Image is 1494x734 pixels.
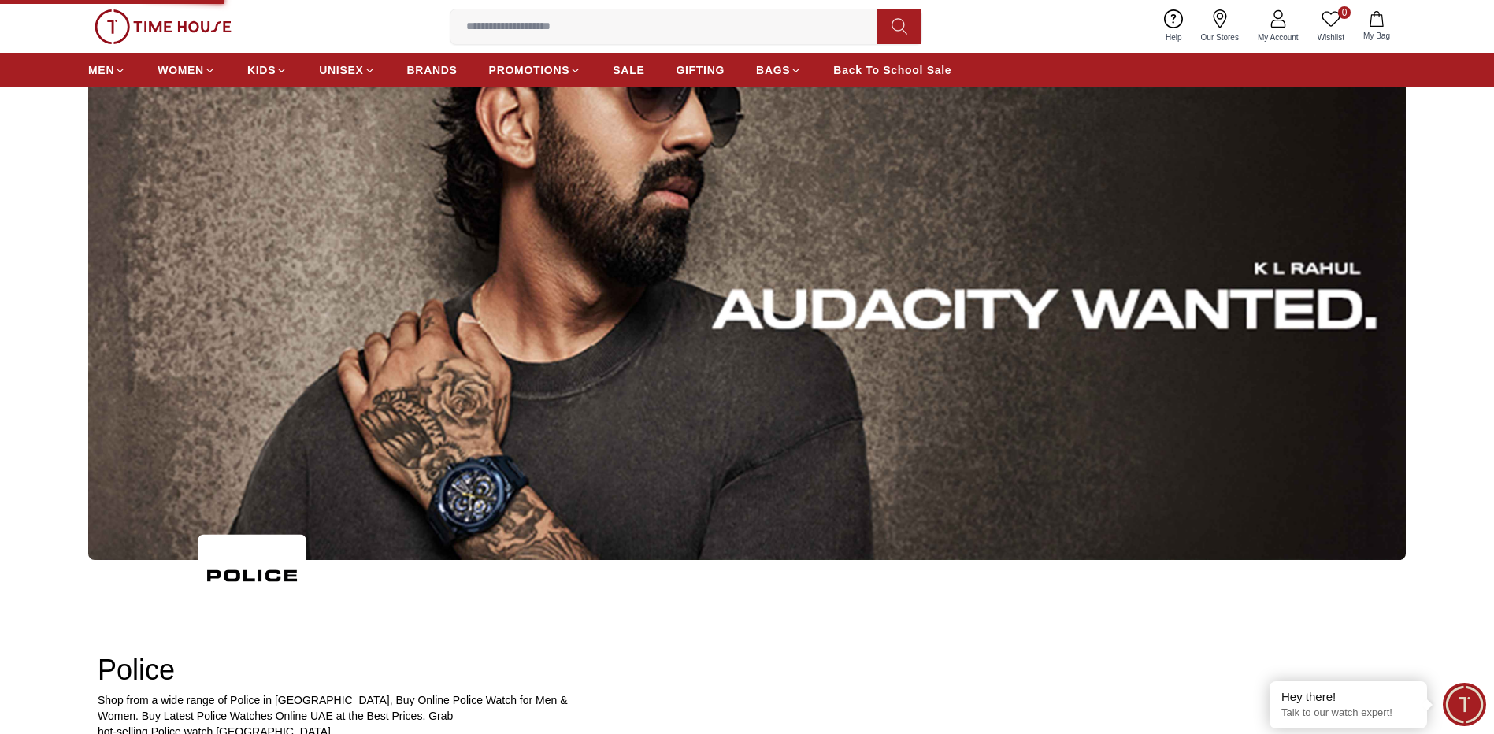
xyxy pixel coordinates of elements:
span: GIFTING [676,62,725,78]
span: PROMOTIONS [489,62,570,78]
span: BRANDS [407,62,458,78]
span: KIDS [247,62,276,78]
span: Women. Buy Latest Police Watches Online UAE at the Best Prices. Grab [98,710,453,722]
span: MEN [88,62,114,78]
img: ... [95,9,232,44]
img: ... [88,45,1406,560]
span: 0 [1338,6,1351,19]
span: My Account [1251,32,1305,43]
span: WOMEN [158,62,204,78]
span: My Bag [1357,30,1396,42]
a: Help [1156,6,1192,46]
a: BAGS [756,56,802,84]
span: Help [1159,32,1188,43]
a: SALE [613,56,644,84]
a: GIFTING [676,56,725,84]
a: PROMOTIONS [489,56,582,84]
span: Shop from a wide range of Police in [GEOGRAPHIC_DATA], Buy Online Police Watch for Men & [98,694,568,706]
span: SALE [613,62,644,78]
span: Our Stores [1195,32,1245,43]
a: KIDS [247,56,287,84]
span: Back To School Sale [833,62,951,78]
a: MEN [88,56,126,84]
button: My Bag [1354,8,1399,45]
a: WOMEN [158,56,216,84]
img: ... [198,534,306,617]
h2: Police [98,654,1396,686]
div: Chat Widget [1443,683,1486,726]
p: Talk to our watch expert! [1281,706,1415,720]
a: Back To School Sale [833,56,951,84]
div: Hey there! [1281,689,1415,705]
a: UNISEX [319,56,375,84]
span: Wishlist [1311,32,1351,43]
a: BRANDS [407,56,458,84]
a: Our Stores [1192,6,1248,46]
span: BAGS [756,62,790,78]
a: 0Wishlist [1308,6,1354,46]
span: UNISEX [319,62,363,78]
